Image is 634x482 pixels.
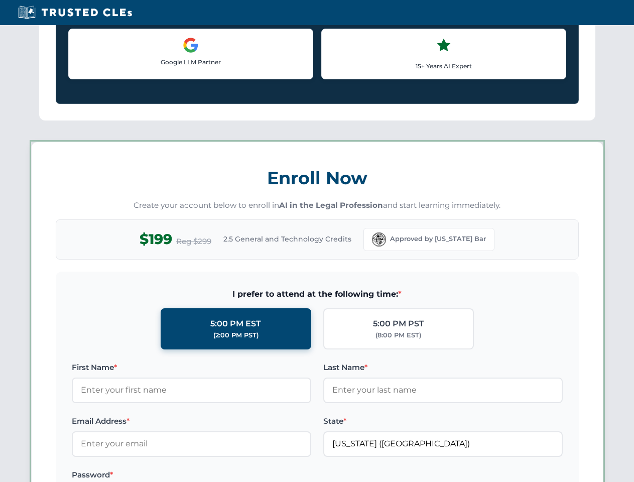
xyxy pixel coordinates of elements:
span: Reg $299 [176,235,211,248]
label: First Name [72,361,311,374]
img: Florida Bar [372,232,386,247]
input: Enter your email [72,431,311,456]
span: $199 [140,228,172,251]
strong: AI in the Legal Profession [279,200,383,210]
input: Enter your last name [323,378,563,403]
div: 5:00 PM PST [373,317,424,330]
div: 5:00 PM EST [210,317,261,330]
label: State [323,415,563,427]
label: Last Name [323,361,563,374]
img: Google [183,37,199,53]
label: Email Address [72,415,311,427]
span: 2.5 General and Technology Credits [223,233,351,245]
div: (2:00 PM PST) [213,330,259,340]
label: Password [72,469,311,481]
span: Approved by [US_STATE] Bar [390,234,486,244]
h3: Enroll Now [56,162,579,194]
span: I prefer to attend at the following time: [72,288,563,301]
p: Google LLM Partner [77,57,305,67]
input: Enter your first name [72,378,311,403]
p: Create your account below to enroll in and start learning immediately. [56,200,579,211]
div: (8:00 PM EST) [375,330,421,340]
img: Trusted CLEs [15,5,135,20]
input: Florida (FL) [323,431,563,456]
p: 15+ Years AI Expert [330,61,558,71]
